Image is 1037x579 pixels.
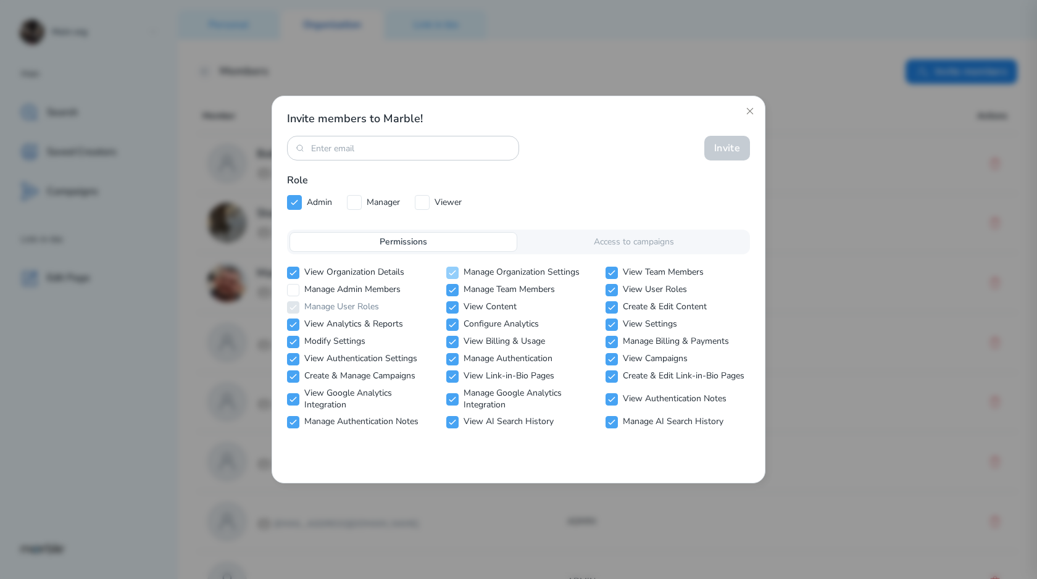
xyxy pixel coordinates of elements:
[304,319,403,330] p: View Analytics & Reports
[464,301,517,313] p: View Content
[304,267,404,278] p: View Organization Details
[304,284,401,296] p: Manage Admin Members
[623,267,704,278] p: View Team Members
[623,353,688,365] p: View Campaigns
[464,388,591,411] p: Manage Google Analytics Integration
[623,393,727,405] p: View Authentication Notes
[304,336,365,348] p: Modify Settings
[287,173,750,188] p: Role
[287,111,519,126] h2: Invite members to Marble!
[623,284,687,296] p: View User Roles
[307,195,332,210] p: Admin
[464,319,539,330] p: Configure Analytics
[464,370,554,382] p: View Link-in-Bio Pages
[464,336,545,348] p: View Billing & Usage
[304,301,379,313] p: Manage User Roles
[304,353,417,365] p: View Authentication Settings
[304,370,415,382] p: Create & Manage Campaigns
[304,416,419,428] p: Manage Authentication Notes
[304,388,431,411] p: View Google Analytics Integration
[623,319,677,330] p: View Settings
[623,370,744,382] p: Create & Edit Link-in-Bio Pages
[464,353,552,365] p: Manage Authentication
[704,136,750,160] button: Invite
[380,236,427,248] p: Permissions
[623,416,723,428] p: Manage AI Search History
[367,195,400,210] p: Manager
[464,416,554,428] p: View AI Search History
[311,143,495,154] input: Enter email
[435,195,462,210] p: Viewer
[623,301,707,313] p: Create & Edit Content
[464,284,555,296] p: Manage Team Members
[464,267,580,278] p: Manage Organization Settings
[623,336,729,348] p: Manage Billing & Payments
[594,236,674,248] p: Access to campaigns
